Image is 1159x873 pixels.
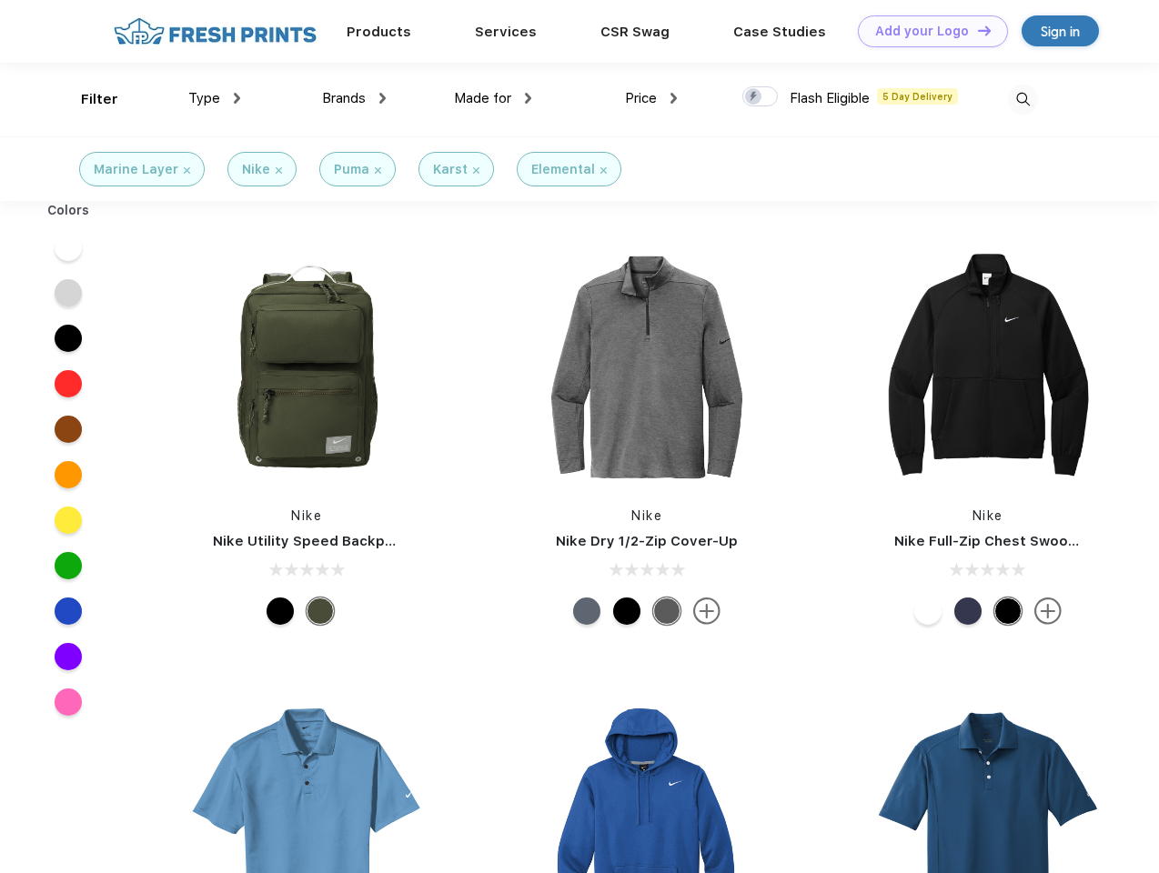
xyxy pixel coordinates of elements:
[670,93,677,104] img: dropdown.png
[867,246,1109,488] img: func=resize&h=266
[631,508,662,523] a: Nike
[556,533,738,549] a: Nike Dry 1/2-Zip Cover-Up
[994,597,1022,625] div: Black
[379,93,386,104] img: dropdown.png
[186,246,428,488] img: func=resize&h=266
[291,508,322,523] a: Nike
[653,597,680,625] div: Black Heather
[322,90,366,106] span: Brands
[600,167,607,174] img: filter_cancel.svg
[525,93,531,104] img: dropdown.png
[234,93,240,104] img: dropdown.png
[1008,85,1038,115] img: desktop_search.svg
[433,160,468,179] div: Karst
[34,201,104,220] div: Colors
[188,90,220,106] span: Type
[307,597,334,625] div: Cargo Khaki
[954,597,982,625] div: Midnight Navy
[914,597,942,625] div: White
[184,167,190,174] img: filter_cancel.svg
[375,167,381,174] img: filter_cancel.svg
[526,246,768,488] img: func=resize&h=266
[531,160,595,179] div: Elemental
[600,24,670,40] a: CSR Swag
[334,160,369,179] div: Puma
[978,25,991,35] img: DT
[875,24,969,39] div: Add your Logo
[573,597,600,625] div: Navy Heather
[276,167,282,174] img: filter_cancel.svg
[81,89,118,110] div: Filter
[790,90,870,106] span: Flash Eligible
[454,90,511,106] span: Made for
[213,533,409,549] a: Nike Utility Speed Backpack
[613,597,640,625] div: Black
[877,88,958,105] span: 5 Day Delivery
[108,15,322,47] img: fo%20logo%202.webp
[347,24,411,40] a: Products
[894,533,1136,549] a: Nike Full-Zip Chest Swoosh Jacket
[475,24,537,40] a: Services
[94,160,178,179] div: Marine Layer
[1034,597,1062,625] img: more.svg
[625,90,657,106] span: Price
[973,508,1003,523] a: Nike
[1041,21,1080,42] div: Sign in
[267,597,294,625] div: Black
[1022,15,1099,46] a: Sign in
[693,597,721,625] img: more.svg
[473,167,479,174] img: filter_cancel.svg
[242,160,270,179] div: Nike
